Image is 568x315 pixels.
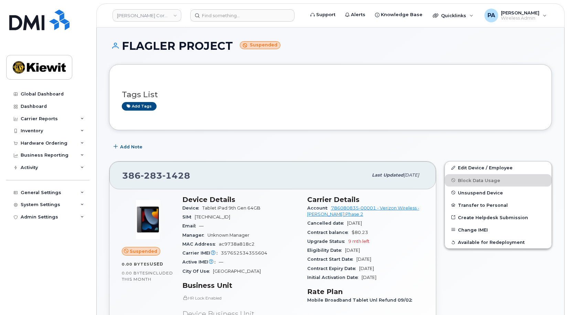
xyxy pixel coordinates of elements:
a: Edit Device / Employee [445,161,551,174]
span: Tablet iPad 9th Gen 64GB [202,205,260,211]
a: Create Helpdesk Submission [445,211,551,224]
span: Available for Redeployment [458,240,525,245]
span: MAC Address [182,241,219,247]
span: 0.00 Bytes [122,262,150,267]
h3: Device Details [182,195,299,204]
span: [DATE] [359,266,374,271]
span: [DATE] [404,172,419,178]
span: Eligibility Date [307,248,345,253]
span: Suspended [130,248,157,255]
span: — [199,223,204,228]
button: Available for Redeployment [445,236,551,248]
span: Account [307,205,331,211]
button: Block Data Usage [445,174,551,187]
p: HR Lock Enabled [182,295,299,301]
span: [DATE] [362,275,376,280]
span: Mobile Broadband Tablet Unl Refund 09/02 [307,297,416,303]
img: image20231002-3703462-c5m3jd.jpeg [127,199,169,240]
button: Transfer to Personal [445,199,551,211]
h3: Tags List [122,90,539,99]
span: ac9738a818c2 [219,241,255,247]
h1: FLAGLER PROJECT [109,40,552,52]
span: [GEOGRAPHIC_DATA] [213,269,261,274]
span: Upgrade Status [307,239,348,244]
button: Add Note [109,140,148,153]
span: Add Note [120,144,142,150]
span: Active IMEI [182,259,219,265]
small: Suspended [240,41,280,49]
button: Unsuspend Device [445,187,551,199]
span: Device [182,205,202,211]
h3: Carrier Details [307,195,424,204]
span: [DATE] [345,248,360,253]
span: Manager [182,233,207,238]
span: 0.00 Bytes [122,271,148,275]
span: 283 [141,170,162,181]
span: 386 [122,170,190,181]
span: SIM [182,214,195,220]
span: [TECHNICAL_ID] [195,214,230,220]
span: Contract Expiry Date [307,266,359,271]
a: 786080835-00001 - Verizon Wireless - [PERSON_NAME] Phase 2 [307,205,419,217]
span: 9 mth left [348,239,369,244]
span: $80.23 [352,230,368,235]
span: Contract balance [307,230,352,235]
span: Unsuspend Device [458,190,503,195]
span: used [150,261,163,267]
span: — [219,259,223,265]
span: 1428 [162,170,190,181]
span: [DATE] [347,221,362,226]
span: Initial Activation Date [307,275,362,280]
h3: Rate Plan [307,288,424,296]
button: Change IMEI [445,224,551,236]
span: Unknown Manager [207,233,249,238]
span: Carrier IMEI [182,250,221,256]
a: Add tags [122,102,157,111]
span: Email [182,223,199,228]
iframe: Messenger Launcher [538,285,563,310]
span: [DATE] [356,257,371,262]
span: Cancelled date [307,221,347,226]
h3: Business Unit [182,281,299,290]
span: 357652534355604 [221,250,267,256]
span: included this month [122,270,173,282]
span: Last updated [372,172,404,178]
span: Contract Start Date [307,257,356,262]
span: City Of Use [182,269,213,274]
